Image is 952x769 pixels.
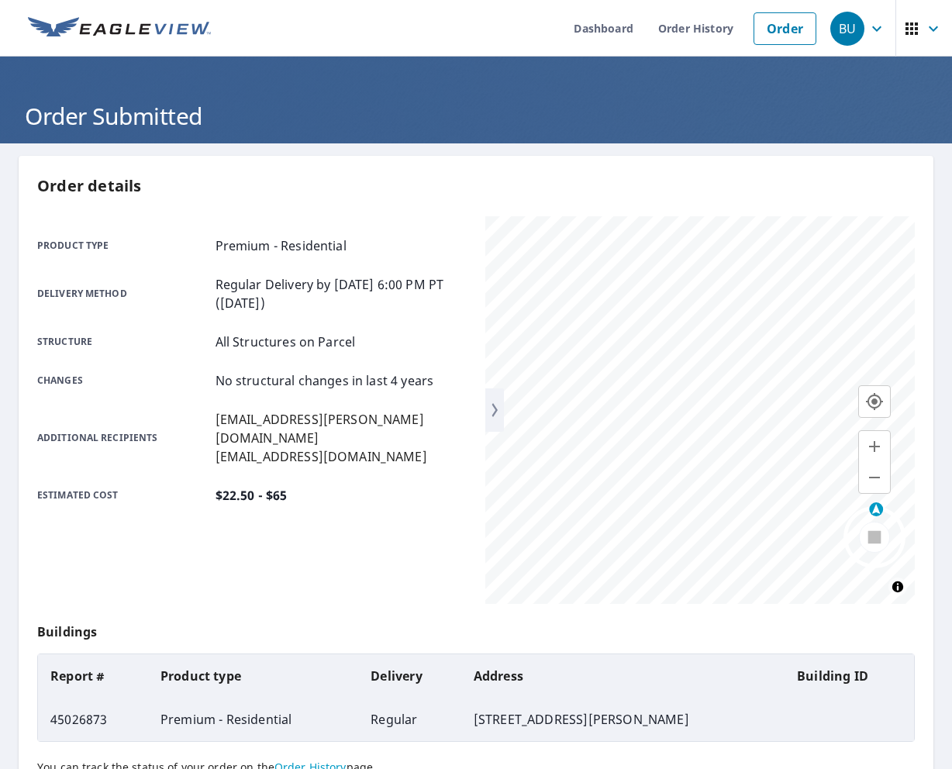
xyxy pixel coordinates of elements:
[485,388,504,432] button: Open side panel
[37,333,209,351] p: Structure
[216,410,467,447] p: [EMAIL_ADDRESS][PERSON_NAME][DOMAIN_NAME]
[38,698,148,741] td: 45026873
[216,236,347,255] p: Premium - Residential
[485,216,915,604] canvas: Map
[216,447,467,466] p: [EMAIL_ADDRESS][DOMAIN_NAME]
[28,17,211,40] img: EV Logo
[37,275,209,312] p: Delivery method
[37,236,209,255] p: Product type
[37,371,209,390] p: Changes
[358,698,460,741] td: Regular
[19,100,933,132] h1: Order Submitted
[754,12,816,45] a: Order
[148,654,358,698] th: Product type
[38,654,148,698] th: Report #
[216,333,356,351] p: All Structures on Parcel
[216,275,467,312] p: Regular Delivery by [DATE] 6:00 PM PT ([DATE])
[148,698,358,741] td: Premium - Residential
[830,12,864,46] div: BU
[859,431,890,462] button: Zoom in
[461,654,785,698] th: Address
[461,698,785,741] td: [STREET_ADDRESS][PERSON_NAME]
[859,462,890,493] button: Zoom out
[216,486,288,505] p: $22.50 - $65
[37,410,209,466] p: Additional recipients
[358,654,460,698] th: Delivery
[859,386,890,417] button: Go to your location
[37,486,209,505] p: Estimated cost
[216,371,434,390] p: No structural changes in last 4 years
[37,604,915,653] p: Buildings
[785,654,914,698] th: Building ID
[869,502,884,521] div: Drag to rotate, click for north
[37,174,915,198] p: Order details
